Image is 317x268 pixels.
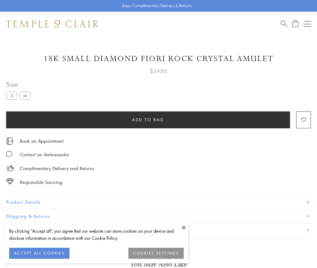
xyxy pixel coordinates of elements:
div: By clicking “Accept all”, you agree that our website can store cookies on your device and disclos... [9,227,184,242]
a: Search [281,20,287,28]
button: Product Details [6,195,311,209]
img: MessageIcon-01_2.svg [6,151,12,157]
button: ACCEPT ALL COOKIES [9,248,70,259]
button: COOKIES SETTINGS [128,248,184,259]
span: Add to bag [132,116,164,123]
a: Book an Appointment [20,138,64,144]
a: Open Shopping Bag [292,20,298,28]
p: Complimentary Delivery and Returns [20,165,94,172]
img: icon_delivery.svg [6,165,14,172]
span: Size: [6,79,33,89]
h1: 18K Small Diamond Fiori Rock Crystal Amulet [6,53,311,64]
button: Add to bag [6,111,290,128]
div: Responsible Sourcing [20,178,62,186]
div: Contact an Ambassador [20,151,69,158]
img: Temple St. Clair [6,20,99,28]
label: M [20,92,31,99]
button: Open navigation [304,20,311,28]
img: icon_sourcing.svg [6,178,14,184]
label: S [6,92,17,99]
button: Shipping & Returns [6,209,311,223]
img: icon_appointment.svg [6,138,13,145]
span: $3950 [150,67,167,75]
p: Enjoy Complimentary Delivery & Returns [122,3,192,9]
